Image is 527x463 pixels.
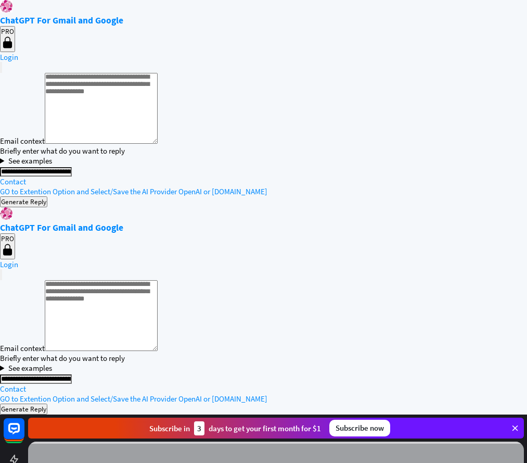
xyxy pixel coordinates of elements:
div: Subscribe in days to get your first month for $1 [149,421,321,435]
a: PRO [1,27,14,36]
div: Subscribe now [329,420,390,436]
a: PRO [1,234,14,243]
div: 3 [194,421,204,435]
